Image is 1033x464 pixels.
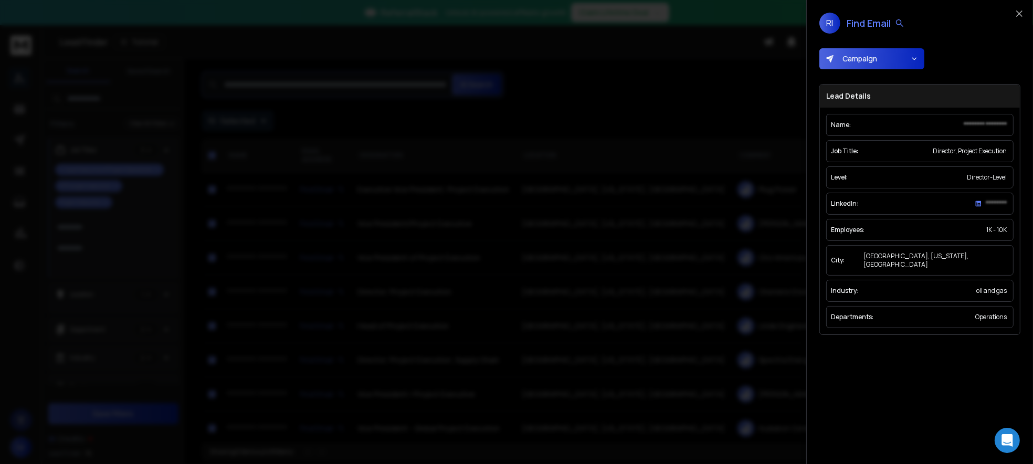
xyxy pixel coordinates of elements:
[831,199,858,208] p: LinkedIn:
[820,85,1020,108] h3: Lead Details
[861,250,1009,271] div: [GEOGRAPHIC_DATA], [US_STATE], [GEOGRAPHIC_DATA]
[831,313,873,321] p: Departments:
[819,13,840,34] span: RI
[974,284,1009,297] div: oil and gas
[931,145,1009,157] div: Director, Project Execution
[984,224,1009,236] div: 1K - 10K
[838,54,877,64] span: Campaign
[831,256,845,265] p: City:
[995,428,1020,453] div: Open Intercom Messenger
[831,173,848,182] p: Level:
[965,171,1009,184] div: Director-Level
[831,121,851,129] p: Name:
[847,16,904,30] div: Find Email
[831,147,858,155] p: Job Title:
[831,287,858,295] p: Industry:
[831,226,865,234] p: Employees:
[973,311,1009,323] div: Operations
